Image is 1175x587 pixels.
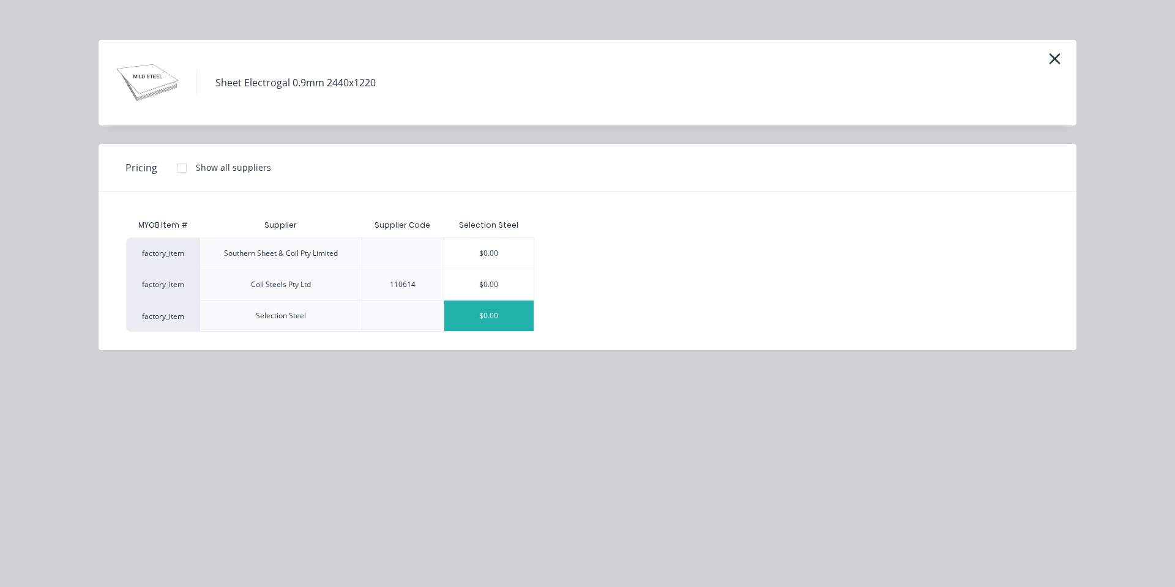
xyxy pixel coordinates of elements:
div: $0.00 [444,301,534,331]
div: Supplier Code [365,210,440,241]
img: Sheet Electrogal 0.9mm 2440x1220 [117,52,178,113]
div: Selection Steel [256,310,306,321]
div: Supplier [255,210,307,241]
div: factory_item [126,237,200,269]
div: 110614 [390,279,416,290]
div: factory_item [126,269,200,300]
div: Sheet Electrogal 0.9mm 2440x1220 [215,75,376,90]
div: Southern Sheet & Coil Pty Limited [224,248,338,259]
div: $0.00 [444,269,534,300]
div: MYOB Item # [126,213,200,237]
span: Pricing [125,160,157,175]
div: Coil Steels Pty Ltd [251,279,311,290]
div: Selection Steel [459,220,518,231]
div: Show all suppliers [196,161,271,174]
div: factory_item [126,300,200,332]
div: $0.00 [444,238,534,269]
